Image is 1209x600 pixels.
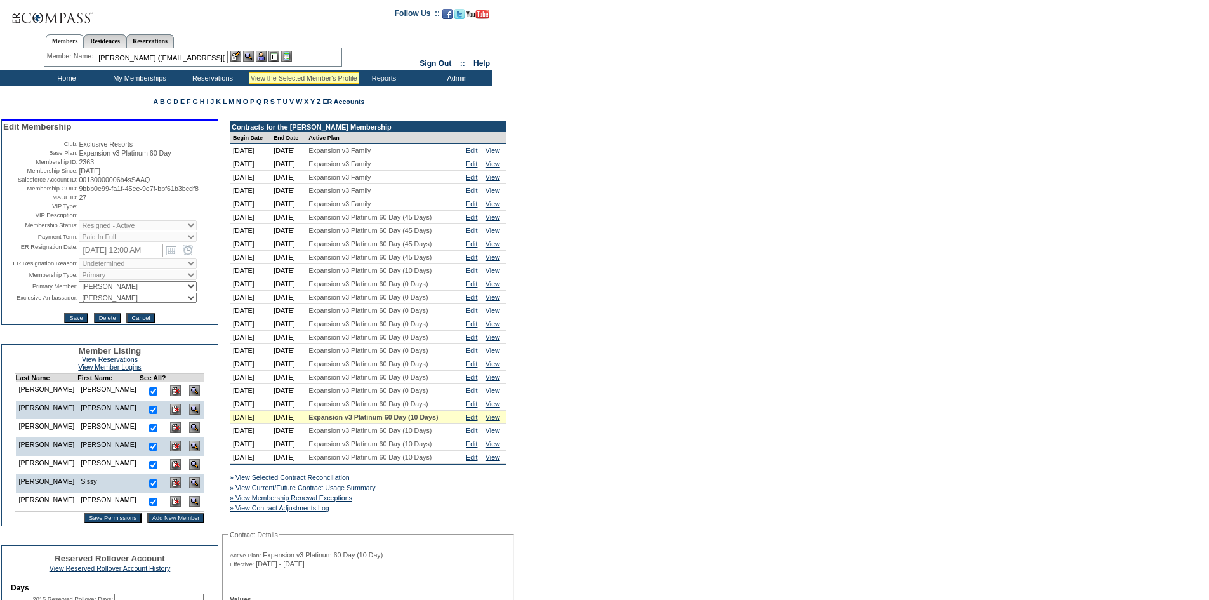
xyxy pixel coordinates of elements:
[230,144,271,157] td: [DATE]
[170,477,181,488] img: Delete
[271,317,306,331] td: [DATE]
[271,197,306,211] td: [DATE]
[29,70,102,86] td: Home
[230,251,271,264] td: [DATE]
[167,98,172,105] a: C
[466,187,477,194] a: Edit
[308,280,428,288] span: Expansion v3 Platinum 60 Day (0 Days)
[154,98,158,105] a: A
[308,240,432,248] span: Expansion v3 Platinum 60 Day (45 Days)
[230,561,254,568] span: Effective:
[466,307,477,314] a: Edit
[251,74,357,82] div: View the Selected Member's Profile
[268,51,279,62] img: Reservations
[271,144,306,157] td: [DATE]
[486,347,500,354] a: View
[3,243,77,257] td: ER Resignation Date:
[46,34,84,48] a: Members
[250,98,254,105] a: P
[77,456,140,474] td: [PERSON_NAME]
[486,427,500,434] a: View
[277,98,281,105] a: T
[466,333,477,341] a: Edit
[263,551,383,559] span: Expansion v3 Platinum 60 Day (10 Day)
[486,333,500,341] a: View
[192,98,197,105] a: G
[79,185,198,192] span: 9bbb0e99-fa1f-45ee-9e7f-bbf61b3bcdf8
[230,371,271,384] td: [DATE]
[442,9,453,19] img: Become our fan on Facebook
[230,237,271,251] td: [DATE]
[271,344,306,357] td: [DATE]
[486,373,500,381] a: View
[164,243,178,257] a: Open the calendar popup.
[173,98,178,105] a: D
[271,224,306,237] td: [DATE]
[466,280,477,288] a: Edit
[466,400,477,408] a: Edit
[473,59,490,68] a: Help
[271,357,306,371] td: [DATE]
[308,387,428,394] span: Expansion v3 Platinum 60 Day (0 Days)
[308,147,371,154] span: Expansion v3 Family
[230,197,271,211] td: [DATE]
[420,59,451,68] a: Sign Out
[466,253,477,261] a: Edit
[230,171,271,184] td: [DATE]
[230,357,271,371] td: [DATE]
[230,264,271,277] td: [DATE]
[170,496,181,507] img: Delete
[486,160,500,168] a: View
[271,171,306,184] td: [DATE]
[3,167,77,175] td: Membership Since:
[230,437,271,451] td: [DATE]
[230,552,261,559] span: Active Plan:
[271,291,306,304] td: [DATE]
[466,200,477,208] a: Edit
[230,331,271,344] td: [DATE]
[486,413,500,421] a: View
[289,98,294,105] a: V
[466,10,489,19] img: Subscribe to our YouTube Channel
[15,493,77,512] td: [PERSON_NAME]
[77,474,140,493] td: Sissy
[395,8,440,23] td: Follow Us ::
[189,404,200,415] img: View Dashboard
[486,253,500,261] a: View
[296,98,302,105] a: W
[3,203,77,210] td: VIP Type:
[322,98,364,105] a: ER Accounts
[64,313,88,323] input: Save
[77,493,140,512] td: [PERSON_NAME]
[466,360,477,368] a: Edit
[216,98,221,105] a: K
[486,400,500,408] a: View
[3,211,77,219] td: VIP Description:
[308,213,432,221] span: Expansion v3 Platinum 60 Day (45 Days)
[3,122,71,131] span: Edit Membership
[3,140,77,148] td: Club:
[3,281,77,291] td: Primary Member:
[84,513,142,523] input: Save Permissions
[230,211,271,224] td: [DATE]
[271,304,306,317] td: [DATE]
[15,437,77,456] td: [PERSON_NAME]
[79,346,142,356] span: Member Listing
[189,422,200,433] img: View Dashboard
[306,132,463,144] td: Active Plan
[308,293,428,301] span: Expansion v3 Platinum 60 Day (0 Days)
[79,194,86,201] span: 27
[486,293,500,301] a: View
[230,474,350,481] a: » View Selected Contract Reconciliation
[230,344,271,357] td: [DATE]
[308,453,432,461] span: Expansion v3 Platinum 60 Day (10 Days)
[3,158,77,166] td: Membership ID:
[126,34,174,48] a: Reservations
[84,34,126,48] a: Residences
[281,51,292,62] img: b_calculator.gif
[3,176,77,183] td: Salesforce Account ID:
[486,387,500,394] a: View
[50,564,171,572] a: View Reserved Rollover Account History
[308,267,432,274] span: Expansion v3 Platinum 60 Day (10 Days)
[147,513,205,523] input: Add New Member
